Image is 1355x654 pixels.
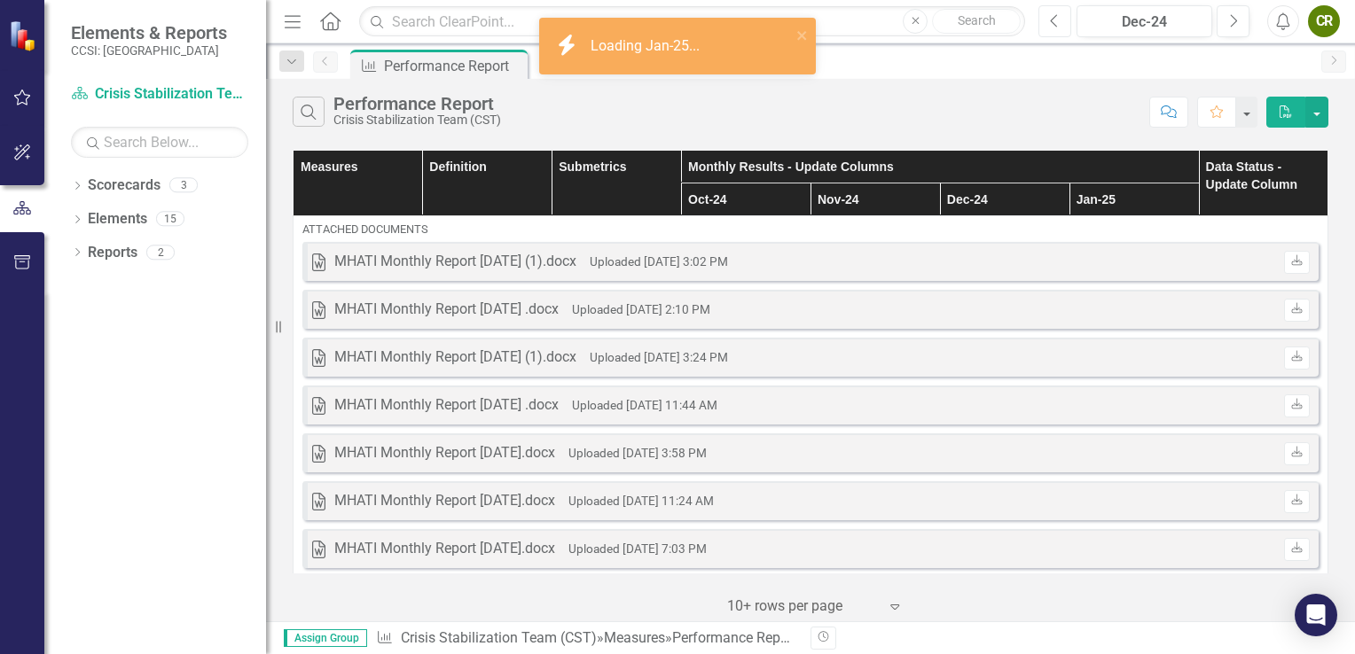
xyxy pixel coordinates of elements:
[302,222,1319,237] div: ATTACHED DOCUMENTS
[672,629,797,646] div: Performance Report
[568,541,707,556] small: Uploaded [DATE] 7:03 PM
[591,36,704,57] div: Loading Jan-25...
[568,494,714,508] small: Uploaded [DATE] 11:24 AM
[169,178,198,193] div: 3
[796,25,809,45] button: close
[71,84,248,105] a: Crisis Stabilization Team (CST)
[1083,12,1206,33] div: Dec-24
[590,254,728,269] small: Uploaded [DATE] 3:02 PM
[334,395,559,416] div: MHATI Monthly Report [DATE] .docx
[1308,5,1340,37] button: CR
[401,629,597,646] a: Crisis Stabilization Team (CST)
[334,300,559,320] div: MHATI Monthly Report [DATE] .docx
[1077,5,1212,37] button: Dec-24
[71,22,227,43] span: Elements & Reports
[71,43,227,58] small: CCSI: [GEOGRAPHIC_DATA]
[333,113,501,127] div: Crisis Stabilization Team (CST)
[88,175,161,196] a: Scorecards
[376,628,797,649] div: » »
[333,94,501,113] div: Performance Report
[88,209,147,230] a: Elements
[1295,594,1337,636] div: Open Intercom Messenger
[604,629,665,646] a: Measures
[71,127,248,158] input: Search Below...
[334,252,576,272] div: MHATI Monthly Report [DATE] (1).docx
[284,629,367,647] span: Assign Group
[590,350,728,364] small: Uploaded [DATE] 3:24 PM
[568,446,707,460] small: Uploaded [DATE] 3:58 PM
[932,9,1021,34] button: Search
[572,398,717,412] small: Uploaded [DATE] 11:44 AM
[334,347,576,368] div: MHATI Monthly Report [DATE] (1).docx
[572,302,710,316] small: Uploaded [DATE] 2:10 PM
[384,55,523,77] div: Performance Report
[334,491,555,511] div: MHATI Monthly Report [DATE].docx
[958,13,996,27] span: Search
[334,443,555,463] div: MHATI Monthly Report [DATE].docx
[9,20,40,51] img: ClearPoint Strategy
[359,6,1025,37] input: Search ClearPoint...
[88,243,137,263] a: Reports
[334,539,555,559] div: MHATI Monthly Report [DATE].docx
[156,212,184,227] div: 15
[146,245,175,260] div: 2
